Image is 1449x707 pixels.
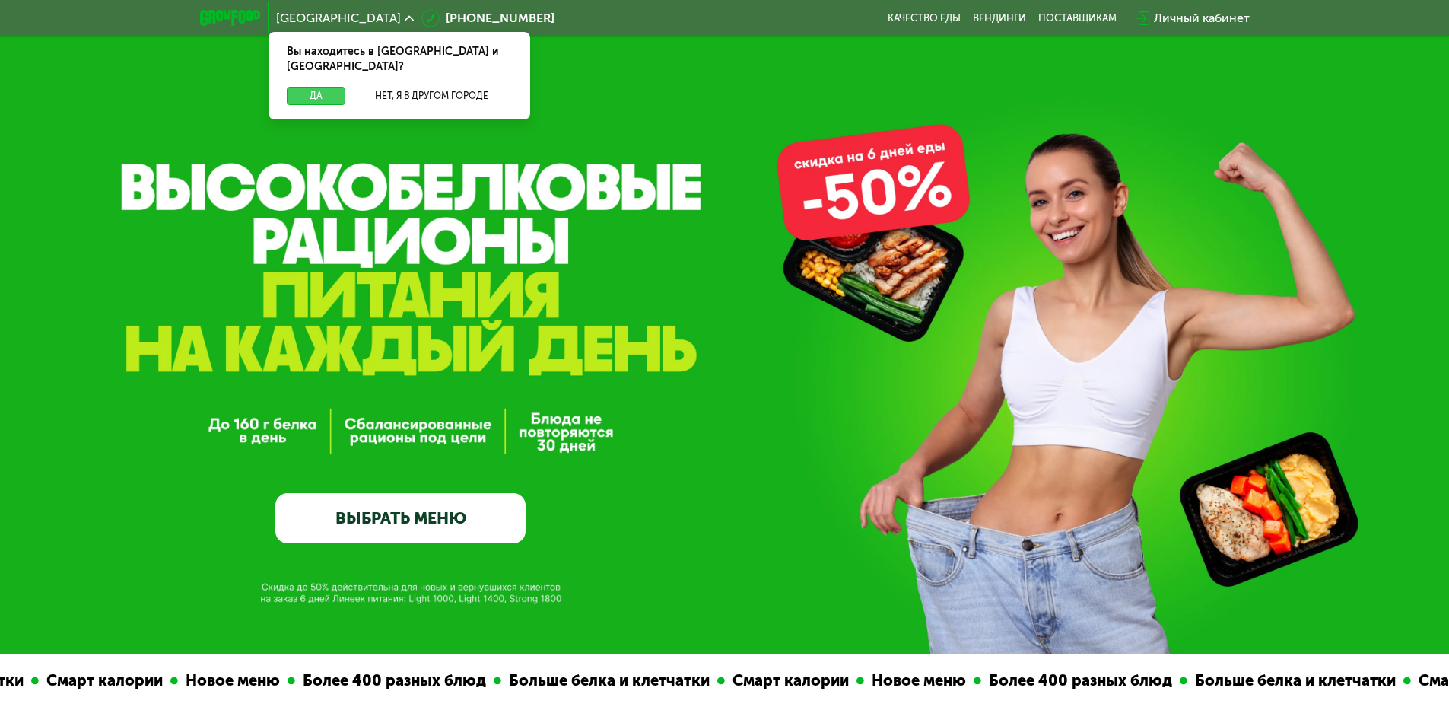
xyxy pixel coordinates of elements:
[295,669,494,693] div: Более 400 разных блюд
[888,12,961,24] a: Качество еды
[1038,12,1117,24] div: поставщикам
[287,87,345,105] button: Да
[178,669,288,693] div: Новое меню
[351,87,512,105] button: Нет, я в другом городе
[973,12,1026,24] a: Вендинги
[725,669,856,693] div: Смарт калории
[39,669,170,693] div: Смарт калории
[269,32,530,87] div: Вы находитесь в [GEOGRAPHIC_DATA] и [GEOGRAPHIC_DATA]?
[276,12,401,24] span: [GEOGRAPHIC_DATA]
[421,9,554,27] a: [PHONE_NUMBER]
[864,669,974,693] div: Новое меню
[1154,9,1250,27] div: Личный кабинет
[275,493,526,543] a: ВЫБРАТЬ МЕНЮ
[981,669,1180,693] div: Более 400 разных блюд
[1187,669,1403,693] div: Больше белка и клетчатки
[501,669,717,693] div: Больше белка и клетчатки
